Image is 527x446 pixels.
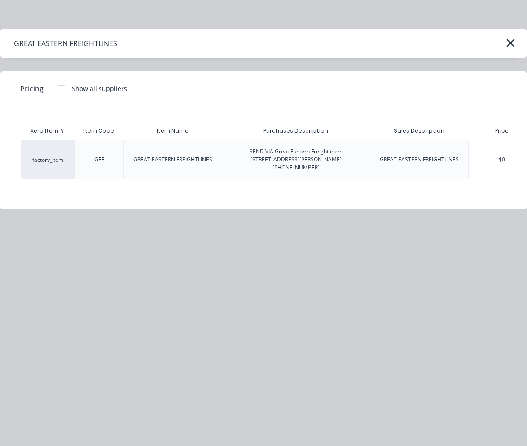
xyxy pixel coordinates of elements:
[20,83,44,94] span: Pricing
[72,84,127,93] div: Show all suppliers
[76,120,121,142] div: Item Code
[133,156,212,164] div: GREAT EASTERN FREIGHTLINES
[149,120,196,142] div: Item Name
[256,120,335,142] div: Purchases Description
[21,122,75,140] div: Xero Item #
[21,140,75,179] div: factory_item
[94,156,104,164] div: GEF
[380,156,459,164] div: GREAT EASTERN FREIGHTLINES
[386,120,452,142] div: Sales Description
[14,38,117,49] div: GREAT EASTERN FREIGHTLINES
[229,147,363,172] div: SEND VIA Great Eastern Freightliners [STREET_ADDRESS][PERSON_NAME] [PHONE_NUMBER]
